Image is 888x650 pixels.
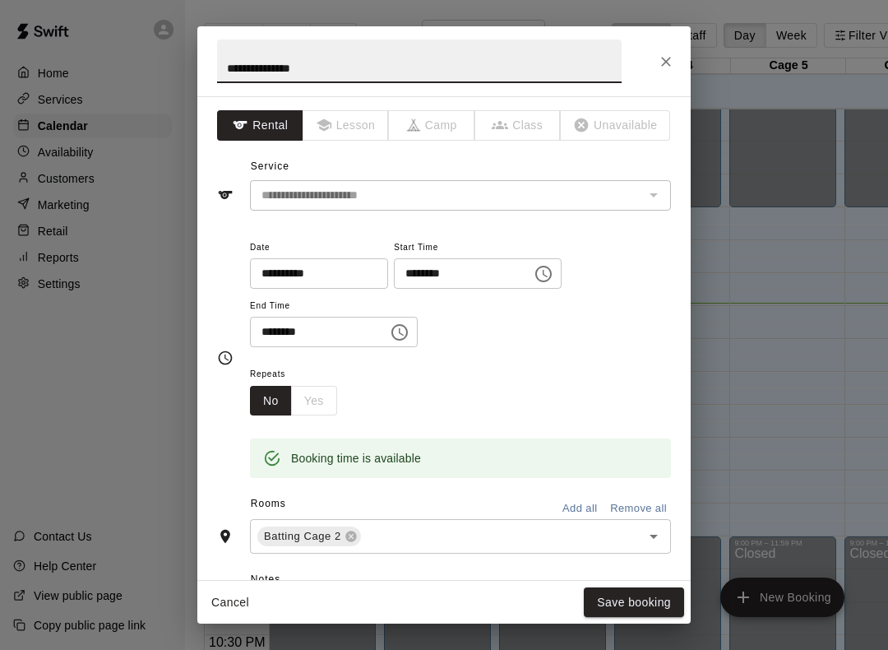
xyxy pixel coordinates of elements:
div: Booking time is available [291,443,421,473]
div: The service of an existing booking cannot be changed [250,180,671,211]
span: Date [250,237,388,259]
button: Open [642,525,665,548]
div: Batting Cage 2 [257,527,361,546]
div: outlined button group [250,386,337,416]
button: Save booking [584,587,684,618]
button: No [250,386,292,416]
input: Choose date, selected date is Aug 21, 2025 [250,258,377,289]
span: The type of an existing booking cannot be changed [475,110,562,141]
span: The type of an existing booking cannot be changed [561,110,671,141]
span: Batting Cage 2 [257,528,348,545]
button: Remove all [606,496,671,522]
span: Service [251,160,289,172]
svg: Service [217,187,234,203]
span: Repeats [250,364,350,386]
span: Notes [251,567,671,593]
svg: Rooms [217,528,234,545]
span: End Time [250,295,418,318]
span: The type of an existing booking cannot be changed [389,110,475,141]
span: The type of an existing booking cannot be changed [303,110,390,141]
svg: Timing [217,350,234,366]
span: Rooms [251,498,286,509]
button: Close [651,47,681,77]
button: Choose time, selected time is 5:00 PM [527,258,560,290]
button: Choose time, selected time is 5:30 PM [383,316,416,349]
button: Add all [553,496,606,522]
button: Cancel [204,587,257,618]
button: Rental [217,110,303,141]
span: Start Time [394,237,562,259]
